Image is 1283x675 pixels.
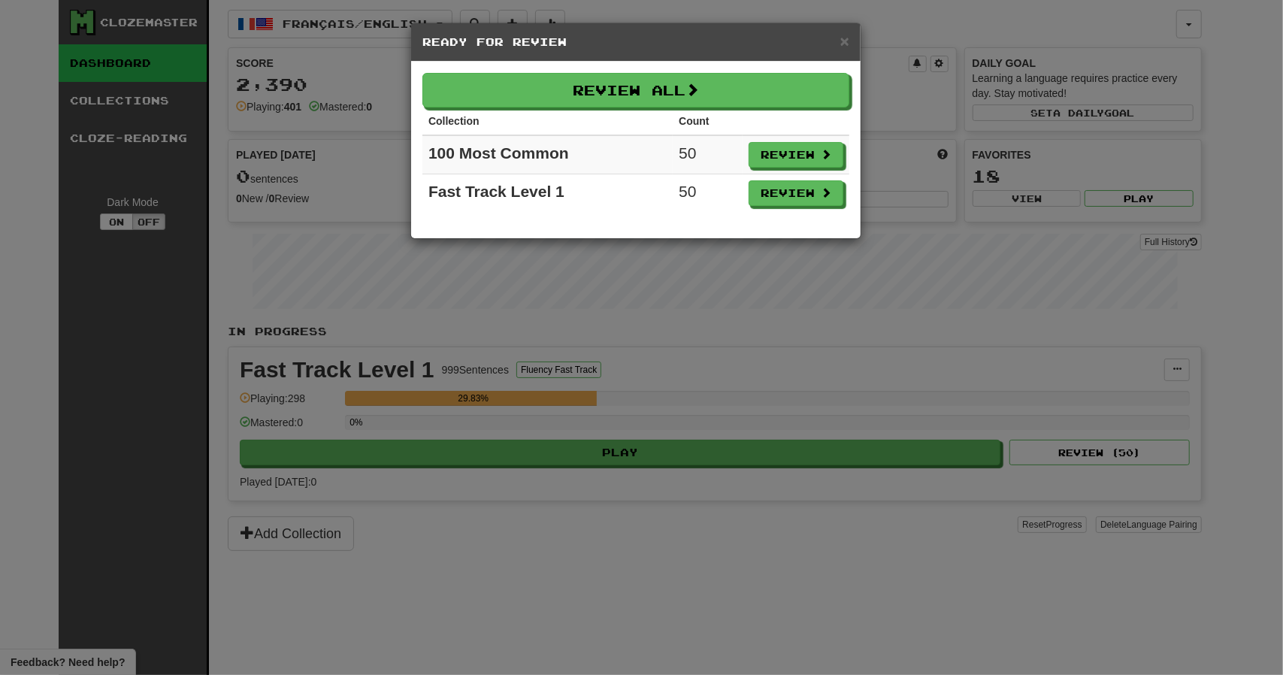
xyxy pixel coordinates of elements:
td: 50 [673,135,743,174]
th: Count [673,107,743,135]
button: Review [749,142,843,168]
button: Review [749,180,843,206]
span: × [840,32,849,50]
button: Review All [422,73,849,107]
td: 50 [673,174,743,213]
td: Fast Track Level 1 [422,174,673,213]
td: 100 Most Common [422,135,673,174]
h5: Ready for Review [422,35,849,50]
button: Close [840,33,849,49]
th: Collection [422,107,673,135]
